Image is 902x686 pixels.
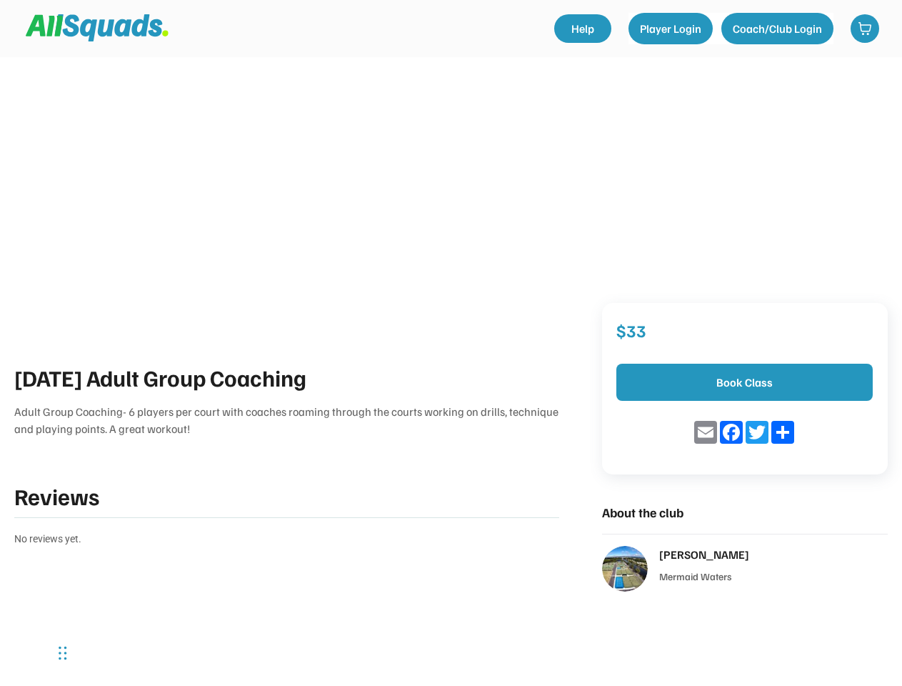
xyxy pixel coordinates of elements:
div: [PERSON_NAME] [659,546,888,563]
button: Player Login [628,13,713,44]
div: About the club [602,503,888,522]
button: Coach/Club Login [721,13,833,44]
img: Squad%20Logo.svg [26,14,169,41]
div: Reviews [14,479,466,513]
div: No reviews yet. [14,531,559,547]
a: Facebook [718,421,744,444]
a: Email [693,421,718,444]
a: Share [770,421,796,444]
div: Mermaid Waters [659,569,888,584]
div: Adult Group Coaching- 6 players per court with coaches roaming through the courts working on dril... [14,403,559,437]
button: Book Class [616,364,873,401]
div: $33 [616,317,836,343]
a: Help [554,14,611,43]
div: [DATE] Adult Group Coaching [14,360,559,394]
img: shopping-cart-01%20%281%29.svg [858,21,872,36]
img: love%20tennis%20cover.jpg [602,546,648,592]
a: Twitter [744,421,770,444]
